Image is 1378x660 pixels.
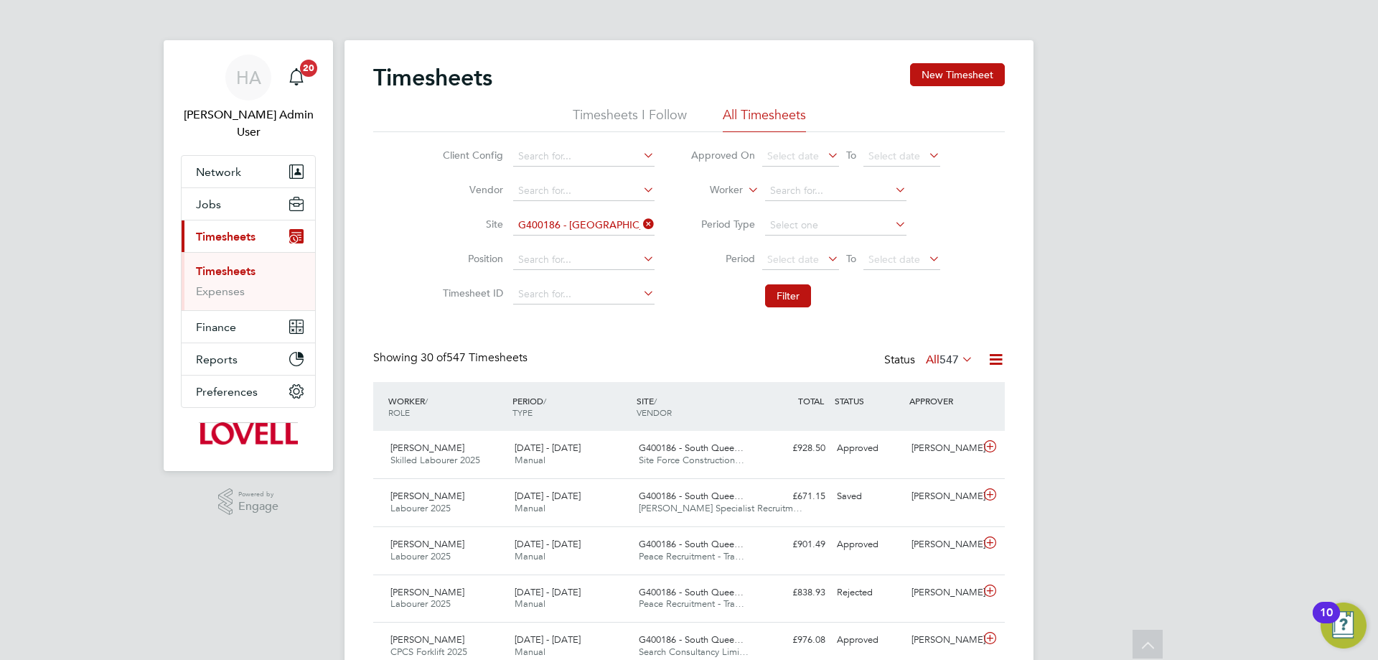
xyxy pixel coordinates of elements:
span: [DATE] - [DATE] [515,490,581,502]
div: Timesheets [182,252,315,310]
label: Position [439,252,503,265]
div: £671.15 [756,485,831,508]
span: Labourer 2025 [390,550,451,562]
div: Showing [373,350,530,366]
div: PERIOD [509,388,633,425]
span: G400186 - South Quee… [639,586,744,598]
button: Open Resource Center, 10 new notifications [1321,603,1367,649]
span: [PERSON_NAME] [390,586,464,598]
span: 547 Timesheets [421,350,528,365]
span: Powered by [238,488,278,501]
span: Network [196,165,241,179]
span: G400186 - South Quee… [639,442,744,454]
h2: Timesheets [373,63,492,92]
span: VENDOR [637,406,672,418]
button: Reports [182,343,315,375]
span: TYPE [512,406,533,418]
label: All [926,353,973,367]
span: Manual [515,646,545,658]
span: G400186 - South Quee… [639,538,744,550]
button: Timesheets [182,220,315,252]
div: WORKER [385,388,509,425]
div: 10 [1320,613,1333,631]
span: Jobs [196,197,221,211]
span: ROLE [388,406,410,418]
span: Timesheets [196,230,256,243]
nav: Main navigation [164,40,333,471]
div: Rejected [831,581,906,605]
span: [PERSON_NAME] Specialist Recruitm… [639,502,802,514]
a: HA[PERSON_NAME] Admin User [181,55,316,141]
span: [DATE] - [DATE] [515,442,581,454]
input: Search for... [513,215,655,236]
span: / [425,395,428,406]
span: Manual [515,502,545,514]
span: Preferences [196,385,258,399]
label: Site [439,218,503,231]
span: 30 of [421,350,446,365]
div: APPROVER [906,388,980,414]
label: Worker [678,183,743,197]
div: [PERSON_NAME] [906,581,980,605]
input: Search for... [513,147,655,167]
div: £928.50 [756,437,831,460]
span: Finance [196,320,236,334]
div: [PERSON_NAME] [906,437,980,460]
label: Period Type [690,218,755,231]
span: Select date [868,253,920,266]
span: Site Force Construction… [639,454,744,466]
span: Hays Admin User [181,106,316,141]
span: G400186 - South Quee… [639,633,744,646]
span: Manual [515,598,545,610]
div: Approved [831,533,906,557]
input: Select one [765,215,906,236]
button: Preferences [182,376,315,407]
span: Engage [238,501,278,513]
div: Approved [831,628,906,652]
button: Network [182,156,315,187]
input: Search for... [513,181,655,201]
li: Timesheets I Follow [573,106,687,132]
button: Finance [182,311,315,343]
span: Select date [767,253,819,266]
span: Labourer 2025 [390,598,451,610]
div: [PERSON_NAME] [906,628,980,652]
span: G400186 - South Quee… [639,490,744,502]
span: CPCS Forklift 2025 [390,646,467,658]
span: Manual [515,454,545,466]
input: Search for... [513,284,655,305]
span: Labourer 2025 [390,502,451,514]
div: [PERSON_NAME] [906,533,980,557]
span: TOTAL [798,395,824,406]
div: £976.08 [756,628,831,652]
a: Go to home page [181,422,316,445]
button: Jobs [182,188,315,220]
span: 547 [939,353,959,367]
span: Peace Recruitment - Tra… [639,550,744,562]
span: Peace Recruitment - Tra… [639,598,744,610]
div: [PERSON_NAME] [906,485,980,508]
span: 20 [300,60,317,77]
div: £838.93 [756,581,831,605]
label: Period [690,252,755,265]
a: 20 [282,55,311,101]
div: £901.49 [756,533,831,557]
button: New Timesheet [910,63,1005,86]
span: Select date [868,149,920,162]
span: Skilled Labourer 2025 [390,454,480,466]
a: Powered byEngage [218,488,279,516]
a: Timesheets [196,264,256,278]
span: HA [236,68,261,87]
label: Vendor [439,183,503,196]
div: SITE [633,388,757,425]
li: All Timesheets [723,106,806,132]
span: To [842,146,861,164]
span: [DATE] - [DATE] [515,586,581,598]
span: / [543,395,546,406]
input: Search for... [765,181,906,201]
input: Search for... [513,250,655,270]
span: Select date [767,149,819,162]
span: To [842,249,861,268]
button: Filter [765,284,811,307]
span: [DATE] - [DATE] [515,633,581,646]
